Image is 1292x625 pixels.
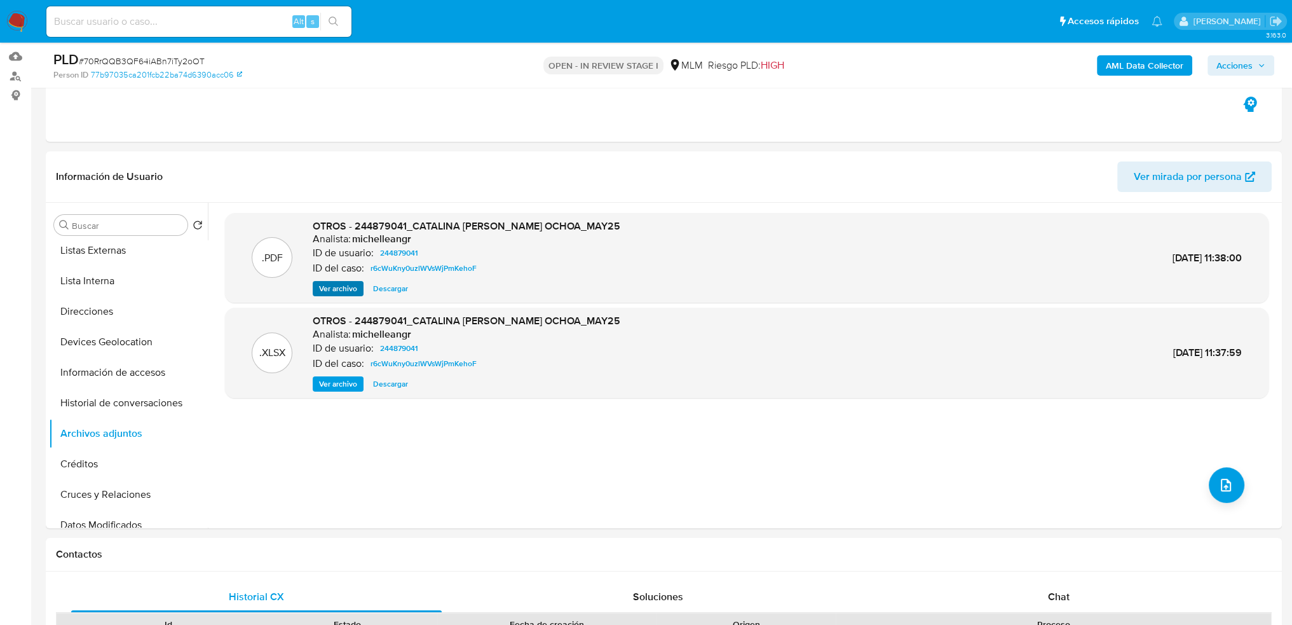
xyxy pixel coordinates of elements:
[708,58,784,72] span: Riesgo PLD:
[380,245,418,261] span: 244879041
[56,548,1272,561] h1: Contactos
[311,15,315,27] span: s
[193,220,203,234] button: Volver al orden por defecto
[313,219,620,233] span: OTROS - 244879041_CATALINA [PERSON_NAME] OCHOA_MAY25
[761,58,784,72] span: HIGH
[56,170,163,183] h1: Información de Usuario
[373,282,408,295] span: Descargar
[313,357,364,370] p: ID del caso:
[313,233,351,245] p: Analista:
[53,69,88,81] b: Person ID
[79,55,205,67] span: # 70RrQQB3QF64iABn7iTy2oOT
[1097,55,1192,76] button: AML Data Collector
[669,58,703,72] div: MLM
[367,281,414,296] button: Descargar
[319,282,357,295] span: Ver archivo
[49,327,208,357] button: Devices Geolocation
[365,261,482,276] a: r6cWuKny0uzlWVsWjPmKehoF
[313,313,620,328] span: OTROS - 244879041_CATALINA [PERSON_NAME] OCHOA_MAY25
[543,57,663,74] p: OPEN - IN REVIEW STAGE I
[313,342,374,355] p: ID de usuario:
[1068,15,1139,28] span: Accesos rápidos
[1265,30,1286,40] span: 3.163.0
[365,356,482,371] a: r6cWuKny0uzlWVsWjPmKehoF
[1216,55,1253,76] span: Acciones
[1134,161,1242,192] span: Ver mirada por persona
[49,510,208,540] button: Datos Modificados
[49,235,208,266] button: Listas Externas
[53,49,79,69] b: PLD
[1173,251,1242,265] span: [DATE] 11:38:00
[49,357,208,388] button: Información de accesos
[375,245,423,261] a: 244879041
[371,356,477,371] span: r6cWuKny0uzlWVsWjPmKehoF
[320,13,346,31] button: search-icon
[1117,161,1272,192] button: Ver mirada por persona
[91,69,242,81] a: 77b97035ca201fcb22ba74d6390acc06
[72,220,182,231] input: Buscar
[259,346,285,360] p: .XLSX
[49,418,208,449] button: Archivos adjuntos
[1048,589,1070,604] span: Chat
[373,378,408,390] span: Descargar
[1152,16,1162,27] a: Notificaciones
[49,388,208,418] button: Historial de conversaciones
[1106,55,1183,76] b: AML Data Collector
[371,261,477,276] span: r6cWuKny0uzlWVsWjPmKehoF
[49,449,208,479] button: Créditos
[49,296,208,327] button: Direcciones
[49,266,208,296] button: Lista Interna
[49,479,208,510] button: Cruces y Relaciones
[1209,467,1244,503] button: upload-file
[313,281,364,296] button: Ver archivo
[632,589,683,604] span: Soluciones
[262,251,283,265] p: .PDF
[367,376,414,392] button: Descargar
[319,378,357,390] span: Ver archivo
[59,220,69,230] button: Buscar
[380,341,418,356] span: 244879041
[313,247,374,259] p: ID de usuario:
[1173,345,1242,360] span: [DATE] 11:37:59
[46,13,351,30] input: Buscar usuario o caso...
[313,328,351,341] p: Analista:
[1207,55,1274,76] button: Acciones
[229,589,284,604] span: Historial CX
[1269,15,1282,28] a: Salir
[352,328,411,341] h6: michelleangr
[1193,15,1265,27] p: loui.hernandezrodriguez@mercadolibre.com.mx
[294,15,304,27] span: Alt
[313,376,364,392] button: Ver archivo
[313,262,364,275] p: ID del caso:
[352,233,411,245] h6: michelleangr
[375,341,423,356] a: 244879041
